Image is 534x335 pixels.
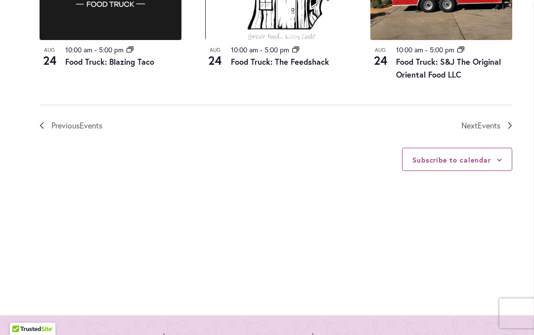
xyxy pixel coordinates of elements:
span: Aug [40,46,59,54]
time: 10:00 am [396,45,423,54]
a: Previous Events [40,119,102,132]
a: Next Events [461,119,512,132]
span: Previous [51,119,102,132]
span: Next [461,119,500,132]
span: Aug [370,46,390,54]
span: 24 [370,52,390,69]
time: 10:00 am [231,45,258,54]
a: Food Truck: The Feedshack [231,56,329,67]
a: Food Truck: S&J The Original Oriental Food LLC [396,56,501,80]
span: Events [478,120,500,130]
span: Events [80,120,102,130]
iframe: Launch Accessibility Center [7,300,35,328]
span: 24 [205,52,225,69]
span: Aug [205,46,225,54]
time: 5:00 pm [430,45,454,54]
time: 5:00 pm [99,45,124,54]
span: 24 [40,52,59,69]
time: 10:00 am [65,45,92,54]
span: - [94,45,97,54]
span: - [260,45,263,54]
a: Food Truck: Blazing Taco [65,56,154,67]
time: 5:00 pm [265,45,289,54]
span: - [425,45,428,54]
button: Subscribe to calendar [412,155,491,165]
